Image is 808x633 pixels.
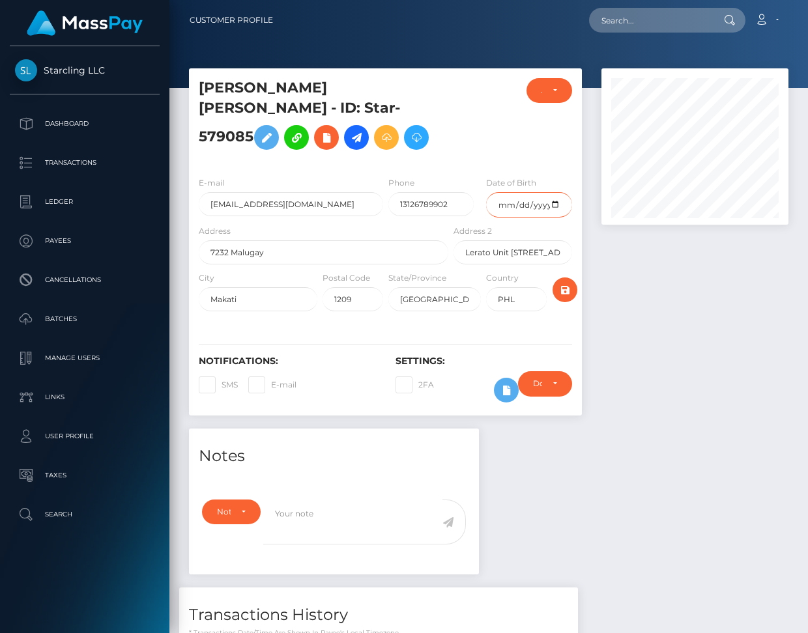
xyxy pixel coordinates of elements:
a: Cancellations [10,264,160,296]
a: Payees [10,225,160,257]
label: Address 2 [454,225,492,237]
input: Search... [589,8,712,33]
p: User Profile [15,427,154,446]
p: Payees [15,231,154,251]
button: Note Type [202,499,261,524]
label: E-mail [199,177,224,189]
h4: Transactions History [189,604,568,626]
p: Cancellations [15,270,154,290]
p: Search [15,505,154,524]
a: Ledger [10,186,160,218]
a: Customer Profile [190,7,273,34]
h5: [PERSON_NAME] [PERSON_NAME] - ID: Star-579085 [199,78,441,156]
div: ACTIVE [541,85,543,96]
a: Taxes [10,459,160,492]
h6: Settings: [396,356,573,367]
label: Postal Code [323,272,370,284]
img: MassPay Logo [27,10,143,36]
img: Starcling LLC [15,59,37,81]
label: Date of Birth [486,177,536,189]
a: User Profile [10,420,160,453]
button: ACTIVE [527,78,573,103]
button: Do not require [518,371,572,396]
a: Initiate Payout [344,125,369,150]
p: Ledger [15,192,154,212]
span: Starcling LLC [10,64,160,76]
a: Batches [10,303,160,335]
a: Search [10,498,160,531]
label: Address [199,225,231,237]
label: State/Province [388,272,446,284]
div: Do not require [533,378,542,389]
label: City [199,272,214,284]
label: E-mail [248,376,296,393]
label: Phone [388,177,414,189]
p: Taxes [15,466,154,485]
label: Country [486,272,519,284]
h4: Notes [199,445,469,468]
h6: Notifications: [199,356,376,367]
p: Dashboard [15,114,154,134]
a: Links [10,381,160,414]
p: Transactions [15,153,154,173]
label: 2FA [396,376,434,393]
p: Manage Users [15,348,154,368]
div: Note Type [217,507,231,517]
a: Dashboard [10,107,160,140]
label: SMS [199,376,238,393]
p: Batches [15,309,154,329]
p: Links [15,387,154,407]
a: Transactions [10,147,160,179]
a: Manage Users [10,342,160,374]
